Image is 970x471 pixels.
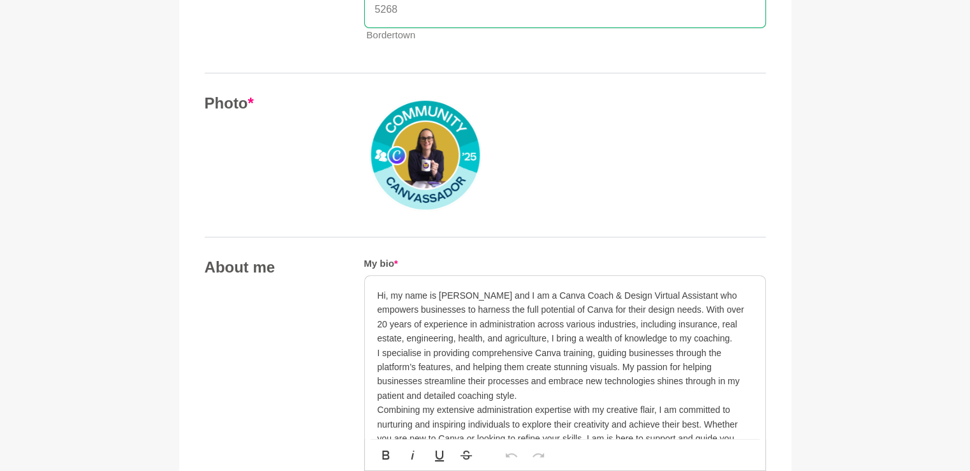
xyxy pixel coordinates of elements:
p: I specialise in providing comprehensive Canva training, guiding businesses through the platform’s... [378,346,753,403]
p: Combining my extensive administration expertise with my creative flair, I am committed to nurturi... [378,403,753,460]
button: Strikethrough (Ctrl+S) [454,442,478,468]
button: Redo (Ctrl+Shift+Z) [526,442,550,468]
button: Italic (Ctrl+I) [400,442,425,468]
h4: Photo [205,94,339,113]
p: Bordertown [367,28,766,43]
button: Bold (Ctrl+B) [374,442,398,468]
button: Undo (Ctrl+Z) [499,442,524,468]
p: Hi, my name is [PERSON_NAME] and I am a Canva Coach & Design Virtual Assistant who empowers busin... [378,288,753,346]
button: Underline (Ctrl+U) [427,442,452,468]
h5: My bio [364,258,766,270]
h4: About me [205,258,339,277]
